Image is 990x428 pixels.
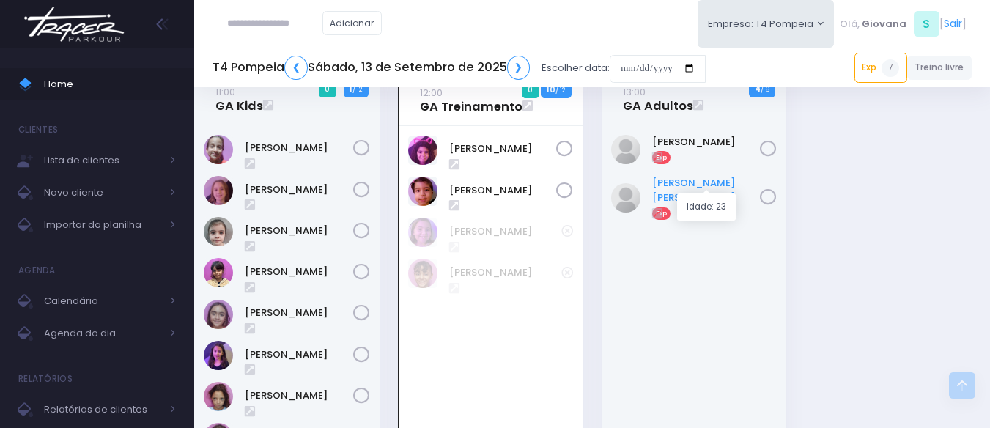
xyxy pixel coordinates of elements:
[449,265,561,280] a: [PERSON_NAME]
[44,324,161,343] span: Agenda do dia
[204,176,233,205] img: Aurora Andreoni Mello
[18,364,73,394] h4: Relatórios
[677,193,736,221] div: Idade: 23
[408,177,437,206] img: Yumi Muller
[204,217,233,246] img: Brunna Mateus De Paulo Alves
[944,16,962,32] a: Sair
[44,151,161,170] span: Lista de clientes
[408,218,437,247] img: Heloisa Nivolone
[44,75,176,94] span: Home
[245,347,353,362] a: [PERSON_NAME]
[204,341,233,370] img: Isabella Calvo
[352,85,362,94] small: / 12
[18,115,58,144] h4: Clientes
[449,183,556,198] a: [PERSON_NAME]
[652,135,761,150] a: [PERSON_NAME]
[611,183,640,213] img: Maria Eduarda Romero Brocca
[611,135,640,164] img: Fernanda Galetti
[914,11,939,37] span: S
[18,256,56,285] h4: Agenda
[652,176,761,204] a: [PERSON_NAME] [PERSON_NAME]
[350,83,352,95] strong: 1
[213,56,530,80] h5: T4 Pompeia Sábado, 13 de Setembro de 2025
[547,84,555,95] strong: 10
[284,56,308,80] a: ❮
[245,224,353,238] a: [PERSON_NAME]
[420,85,522,114] a: 12:00GA Treinamento
[245,306,353,320] a: [PERSON_NAME]
[213,51,706,85] div: Escolher data:
[204,300,233,329] img: Eloah Meneguim Tenorio
[245,182,353,197] a: [PERSON_NAME]
[522,82,539,98] span: 0
[204,258,233,287] img: Clarice Lopes
[882,59,899,77] span: 7
[408,136,437,165] img: Catarina souza ramos de Oliveira
[623,84,693,114] a: 13:00GA Adultos
[215,84,263,114] a: 11:00GA Kids
[507,56,531,80] a: ❯
[449,224,561,239] a: [PERSON_NAME]
[245,265,353,279] a: [PERSON_NAME]
[44,292,161,311] span: Calendário
[623,85,646,99] small: 13:00
[408,259,437,288] img: Júlia Caze Rodrigues
[245,388,353,403] a: [PERSON_NAME]
[44,215,161,235] span: Importar da planilha
[862,17,906,32] span: Giovana
[322,11,383,35] a: Adicionar
[840,17,860,32] span: Olá,
[449,141,556,156] a: [PERSON_NAME]
[854,53,907,82] a: Exp7
[204,135,233,164] img: Veridiana Jansen
[319,81,336,97] span: 0
[761,85,769,94] small: / 6
[907,56,972,80] a: Treino livre
[44,183,161,202] span: Novo cliente
[555,86,565,95] small: / 12
[834,7,972,40] div: [ ]
[420,86,443,100] small: 12:00
[755,83,761,95] strong: 4
[215,85,235,99] small: 11:00
[245,141,353,155] a: [PERSON_NAME]
[204,382,233,411] img: Julia Pinotti
[44,400,161,419] span: Relatórios de clientes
